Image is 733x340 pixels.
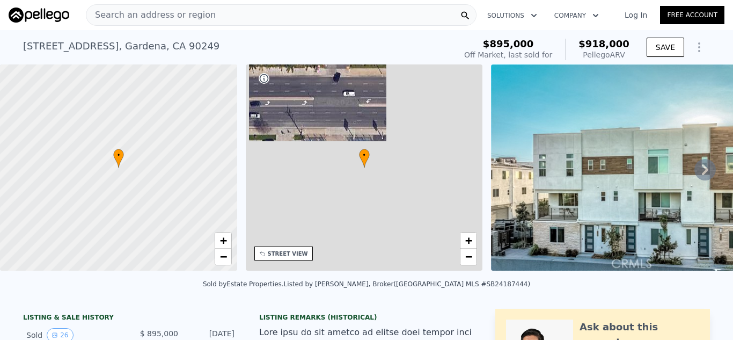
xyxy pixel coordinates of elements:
[203,280,284,288] div: Sold by Estate Properties .
[268,250,308,258] div: STREET VIEW
[9,8,69,23] img: Pellego
[86,9,216,21] span: Search an address or region
[23,313,238,324] div: LISTING & SALE HISTORY
[23,39,219,54] div: [STREET_ADDRESS] , Gardena , CA 90249
[219,250,226,263] span: −
[465,234,472,247] span: +
[359,149,370,168] div: •
[259,313,474,322] div: Listing Remarks (Historical)
[215,249,231,265] a: Zoom out
[219,234,226,247] span: +
[578,38,629,49] span: $918,000
[140,329,178,338] span: $ 895,000
[460,249,477,265] a: Zoom out
[460,233,477,249] a: Zoom in
[464,49,552,60] div: Off Market, last sold for
[479,6,546,25] button: Solutions
[113,150,124,160] span: •
[546,6,607,25] button: Company
[647,38,684,57] button: SAVE
[215,233,231,249] a: Zoom in
[284,280,531,288] div: Listed by [PERSON_NAME], Broker ([GEOGRAPHIC_DATA] MLS #SB24187444)
[660,6,724,24] a: Free Account
[688,37,710,58] button: Show Options
[483,38,534,49] span: $895,000
[113,149,124,168] div: •
[465,250,472,263] span: −
[612,10,660,20] a: Log In
[359,150,370,160] span: •
[578,49,629,60] div: Pellego ARV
